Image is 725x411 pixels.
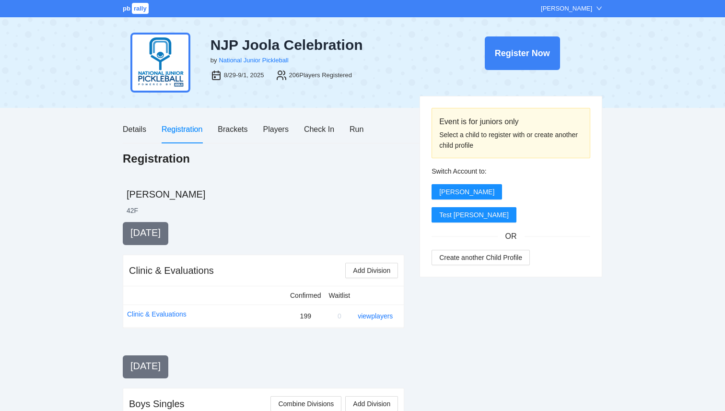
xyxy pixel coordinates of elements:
td: 199 [286,305,325,327]
span: [DATE] [130,227,161,238]
span: rally [132,3,149,14]
div: by [210,56,217,65]
div: 206 Players Registered [289,70,352,80]
div: Event is for juniors only [439,116,583,128]
span: [DATE] [130,361,161,371]
div: Waitlist [329,290,351,301]
div: Players [263,123,289,135]
div: Select a child to register with or create another child profile [439,129,583,151]
button: Add Division [345,263,398,278]
span: [PERSON_NAME] [439,187,494,197]
a: Clinic & Evaluations [127,309,187,319]
div: 8/29-9/1, 2025 [224,70,264,80]
button: Register Now [485,36,560,70]
div: Brackets [218,123,247,135]
span: pb [123,5,130,12]
span: Test [PERSON_NAME] [439,210,509,220]
a: National Junior Pickleball [219,57,288,64]
h2: [PERSON_NAME] [127,188,602,201]
span: Add Division [353,265,390,276]
a: pbrally [123,5,150,12]
div: Check In [304,123,334,135]
span: Create another Child Profile [439,252,522,263]
div: [PERSON_NAME] [541,4,592,13]
span: Combine Divisions [278,399,334,409]
div: Boys Singles [129,397,185,411]
div: NJP Joola Celebration [210,36,435,54]
span: OR [498,230,525,242]
button: [PERSON_NAME] [432,184,502,200]
span: down [596,5,602,12]
div: Run [350,123,363,135]
div: Registration [162,123,202,135]
span: 0 [338,312,341,320]
span: Add Division [353,399,390,409]
div: Confirmed [290,290,321,301]
div: Switch Account to: [432,166,590,176]
li: 42 F [127,206,138,215]
h1: Registration [123,151,190,166]
div: Clinic & Evaluations [129,264,214,277]
button: Create another Child Profile [432,250,530,265]
a: view players [358,312,393,320]
button: Test [PERSON_NAME] [432,207,516,223]
div: Details [123,123,146,135]
img: njp-logo2.png [130,33,190,93]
